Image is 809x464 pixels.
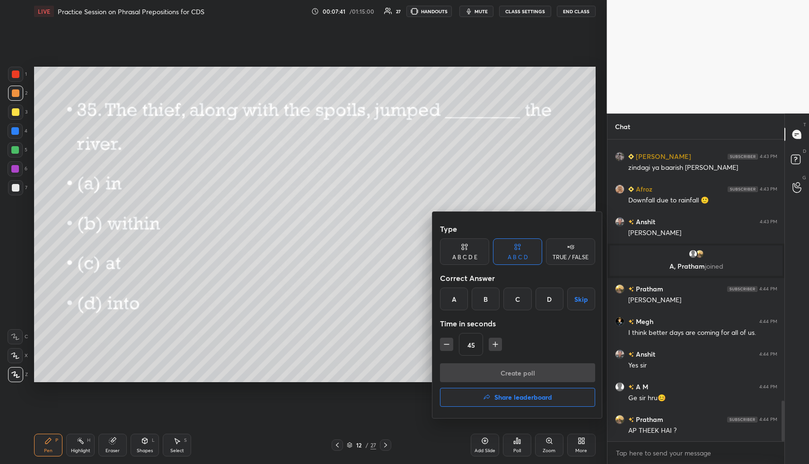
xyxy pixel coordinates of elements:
[494,394,552,401] h4: Share leaderboard
[440,314,595,333] div: Time in seconds
[440,388,595,407] button: Share leaderboard
[567,288,595,310] button: Skip
[440,288,468,310] div: A
[553,254,589,260] div: TRUE / FALSE
[508,254,528,260] div: A B C D
[472,288,500,310] div: B
[503,288,531,310] div: C
[452,254,477,260] div: A B C D E
[536,288,563,310] div: D
[440,269,595,288] div: Correct Answer
[440,219,595,238] div: Type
